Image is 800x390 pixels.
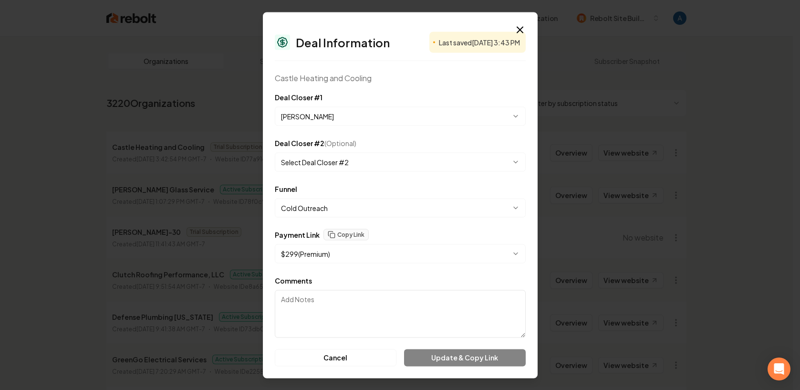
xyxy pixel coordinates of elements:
[275,72,526,84] div: Castle Heating and Cooling
[439,37,520,47] span: Last saved [DATE] 3:43 PM
[323,229,369,240] button: Copy Link
[275,276,312,285] label: Comments
[296,36,390,48] h2: Deal Information
[275,231,320,238] label: Payment Link
[275,93,322,101] label: Deal Closer #1
[324,138,356,147] span: (Optional)
[275,184,297,193] label: Funnel
[275,138,356,147] label: Deal Closer #2
[275,349,397,366] button: Cancel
